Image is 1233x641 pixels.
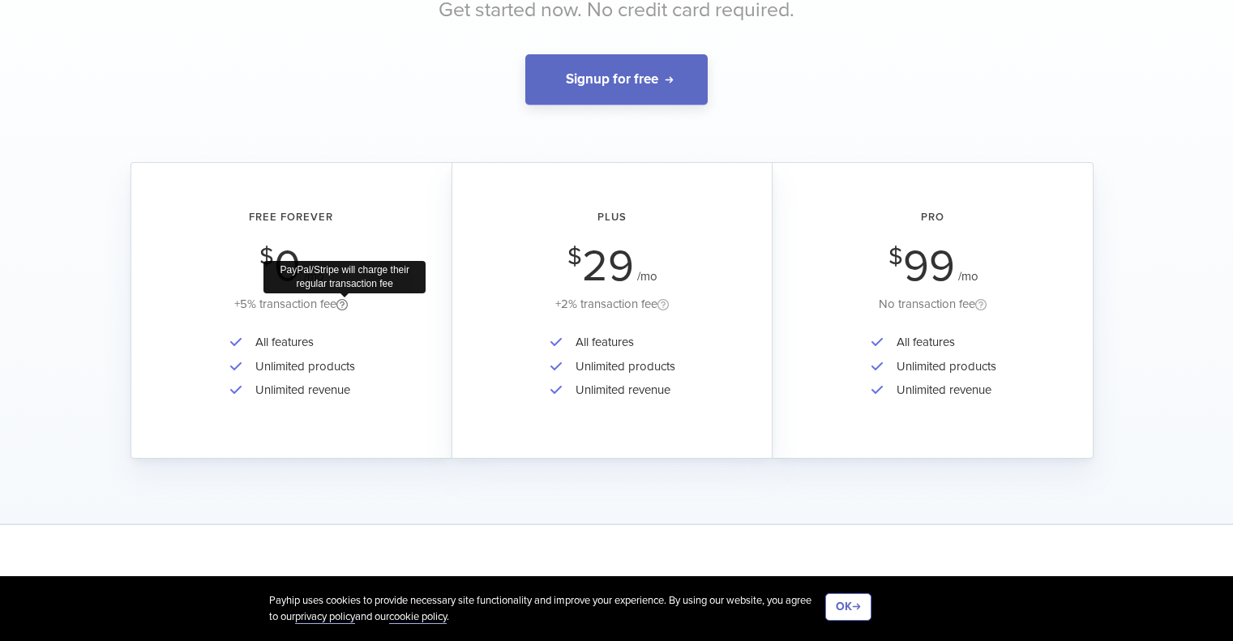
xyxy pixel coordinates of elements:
[274,240,301,293] span: 0
[259,247,274,267] span: $
[888,355,996,378] li: Unlimited products
[567,355,675,378] li: Unlimited products
[582,240,634,293] span: 29
[475,212,749,223] h2: Plus
[525,54,708,106] a: Signup for free
[295,610,355,624] a: privacy policy
[389,610,447,624] a: cookie policy
[795,212,1070,223] h2: Pro
[637,269,657,284] span: /mo
[795,294,1070,314] div: No transaction fee
[247,331,355,354] li: All features
[475,294,749,314] div: +2% transaction fee
[247,378,355,402] li: Unlimited revenue
[567,378,675,402] li: Unlimited revenue
[888,247,903,267] span: $
[888,378,996,402] li: Unlimited revenue
[567,331,675,354] li: All features
[888,331,996,354] li: All features
[247,355,355,378] li: Unlimited products
[263,261,426,293] div: PayPal/Stripe will charge their regular transaction fee
[154,212,429,223] h2: Free Forever
[903,240,955,293] span: 99
[154,294,429,314] div: +5% transaction fee
[825,593,871,621] button: OK
[269,593,825,625] div: Payhip uses cookies to provide necessary site functionality and improve your experience. By using...
[567,247,582,267] span: $
[958,269,978,284] span: /mo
